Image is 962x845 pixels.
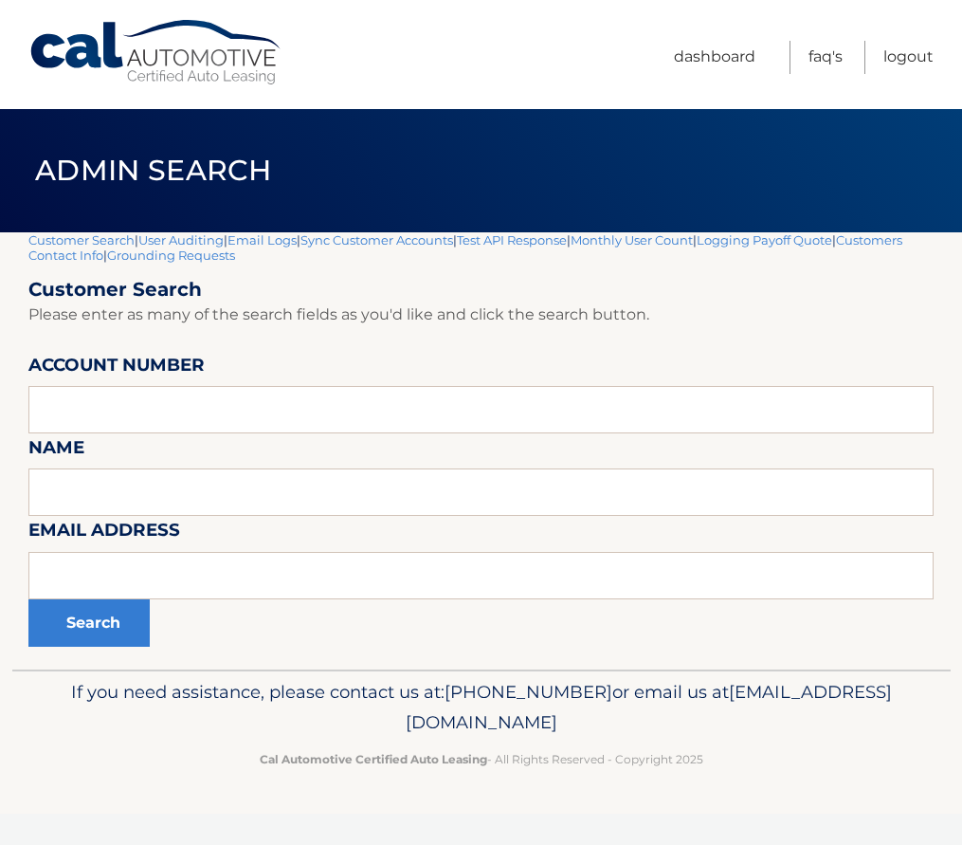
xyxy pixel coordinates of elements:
[41,677,922,738] p: If you need assistance, please contact us at: or email us at
[300,232,453,248] a: Sync Customer Accounts
[28,599,150,647] button: Search
[28,232,934,670] div: | | | | | | | |
[28,516,180,551] label: Email Address
[107,248,235,263] a: Grounding Requests
[28,232,135,248] a: Customer Search
[260,752,487,766] strong: Cal Automotive Certified Auto Leasing
[674,41,755,74] a: Dashboard
[571,232,693,248] a: Monthly User Count
[808,41,843,74] a: FAQ's
[138,232,224,248] a: User Auditing
[883,41,934,74] a: Logout
[28,278,934,302] h2: Customer Search
[28,433,84,468] label: Name
[41,749,922,769] p: - All Rights Reserved - Copyright 2025
[28,232,902,263] a: Customers Contact Info
[28,302,934,328] p: Please enter as many of the search fields as you'd like and click the search button.
[697,232,832,248] a: Logging Payoff Quote
[28,351,205,386] label: Account Number
[227,232,297,248] a: Email Logs
[445,681,612,703] span: [PHONE_NUMBER]
[457,232,567,248] a: Test API Response
[35,153,271,188] span: Admin Search
[28,19,284,86] a: Cal Automotive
